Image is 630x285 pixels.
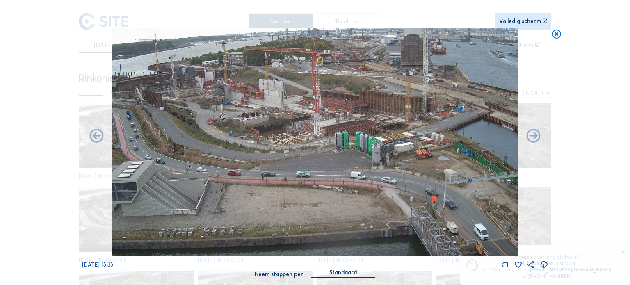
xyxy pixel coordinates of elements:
div: Volledig scherm [499,18,541,24]
span: [DATE] 15:35 [82,261,113,268]
i: Back [525,128,542,145]
i: Forward [88,128,105,145]
div: Neem stappen per: [255,271,305,277]
div: Standaard [311,269,375,277]
div: Standaard [329,269,357,276]
img: Image [112,28,518,256]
